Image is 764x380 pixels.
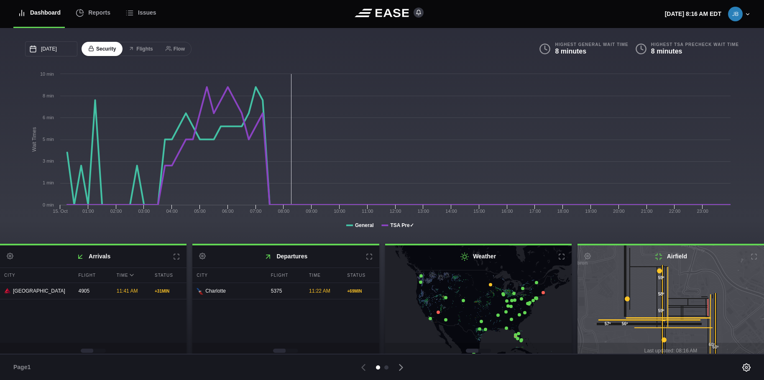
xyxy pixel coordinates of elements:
text: 14:00 [445,209,457,214]
text: 13:00 [418,209,429,214]
span: [GEOGRAPHIC_DATA] [13,287,65,295]
div: Flight [267,268,303,283]
div: Time [305,268,341,283]
button: Flights [122,42,159,56]
div: + 31 MIN [155,288,182,294]
text: 04:00 [166,209,178,214]
text: 15:00 [473,209,485,214]
button: Security [82,42,123,56]
text: 17:00 [529,209,541,214]
div: Status [343,268,379,283]
span: 11:41 AM [117,288,138,294]
input: mm/dd/yyyy [25,41,77,56]
span: Page 1 [13,363,34,372]
text: 21:00 [641,209,653,214]
div: City [192,268,265,283]
b: Highest General Wait Time [555,42,628,47]
tspan: General [355,222,374,228]
text: 03:00 [138,209,150,214]
h2: Weather [385,245,572,268]
text: 01:00 [82,209,94,214]
text: 16:00 [501,209,513,214]
span: 11:22 AM [309,288,330,294]
text: 11:00 [362,209,373,214]
span: Charlotte [205,287,226,295]
h2: Departures [192,245,379,268]
div: 5375 [267,283,303,299]
img: 74ad5be311c8ae5b007de99f4e979312 [728,7,743,21]
div: Status [151,268,187,283]
tspan: 6 min [43,115,54,120]
tspan: 15. Oct [53,209,67,214]
text: 22:00 [669,209,681,214]
tspan: 5 min [43,137,54,142]
b: 8 minutes [651,48,682,55]
p: [DATE] 8:16 AM EDT [665,10,721,18]
text: 18:00 [557,209,569,214]
h2: Airfield [577,245,764,268]
text: 23:00 [697,209,708,214]
text: 20:00 [613,209,625,214]
text: 02:00 [110,209,122,214]
text: 19:00 [585,209,597,214]
text: 06:00 [222,209,234,214]
text: 08:00 [278,209,290,214]
b: 8 minutes [555,48,586,55]
b: Highest TSA PreCheck Wait Time [651,42,739,47]
div: 4905 [74,283,110,299]
tspan: 10 min [40,71,54,77]
div: + 69 MIN [347,288,375,294]
tspan: 3 min [43,158,54,163]
text: 12:00 [390,209,401,214]
text: 07:00 [250,209,262,214]
div: Last updated: 08:16 AM [577,343,764,359]
tspan: Wait Times [31,127,37,152]
tspan: TSA Pre✓ [390,222,414,228]
text: 09:00 [306,209,317,214]
button: Flow [159,42,192,56]
tspan: 1 min [43,180,54,185]
tspan: 0 min [43,202,54,207]
div: Flight [74,268,110,283]
text: 05:00 [194,209,206,214]
tspan: 8 min [43,93,54,98]
div: Time [112,268,148,283]
text: 10:00 [334,209,345,214]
